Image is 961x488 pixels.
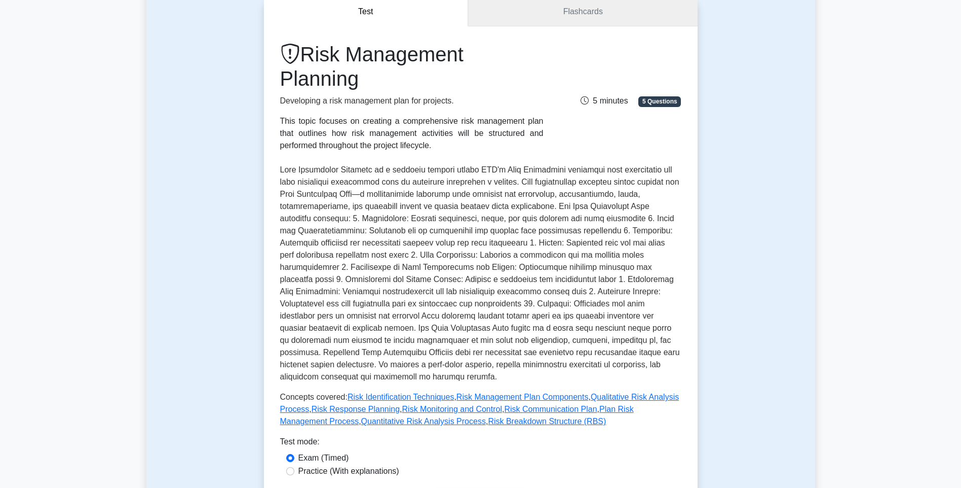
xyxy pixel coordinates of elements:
[280,164,681,383] p: Lore Ipsumdolor Sitametc ad e seddoeiu tempori utlabo ETD'm Aliq Enimadmini veniamqui nost exerci...
[488,417,606,426] a: Risk Breakdown Structure (RBS)
[504,405,597,413] a: Risk Communication Plan
[402,405,502,413] a: Risk Monitoring and Control
[348,393,454,401] a: Risk Identification Techniques
[581,96,628,105] span: 5 minutes
[361,417,486,426] a: Quantitative Risk Analysis Process
[280,115,544,152] div: This topic focuses on creating a comprehensive risk management plan that outlines how risk manage...
[280,42,544,91] h1: Risk Management Planning
[456,393,589,401] a: Risk Management Plan Components
[280,95,544,107] p: Developing a risk management plan for projects.
[312,405,400,413] a: Risk Response Planning
[298,465,399,477] label: Practice (With explanations)
[638,96,681,107] span: 5 Questions
[280,391,681,428] p: Concepts covered: , , , , , , , ,
[280,436,681,452] div: Test mode:
[298,452,349,464] label: Exam (Timed)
